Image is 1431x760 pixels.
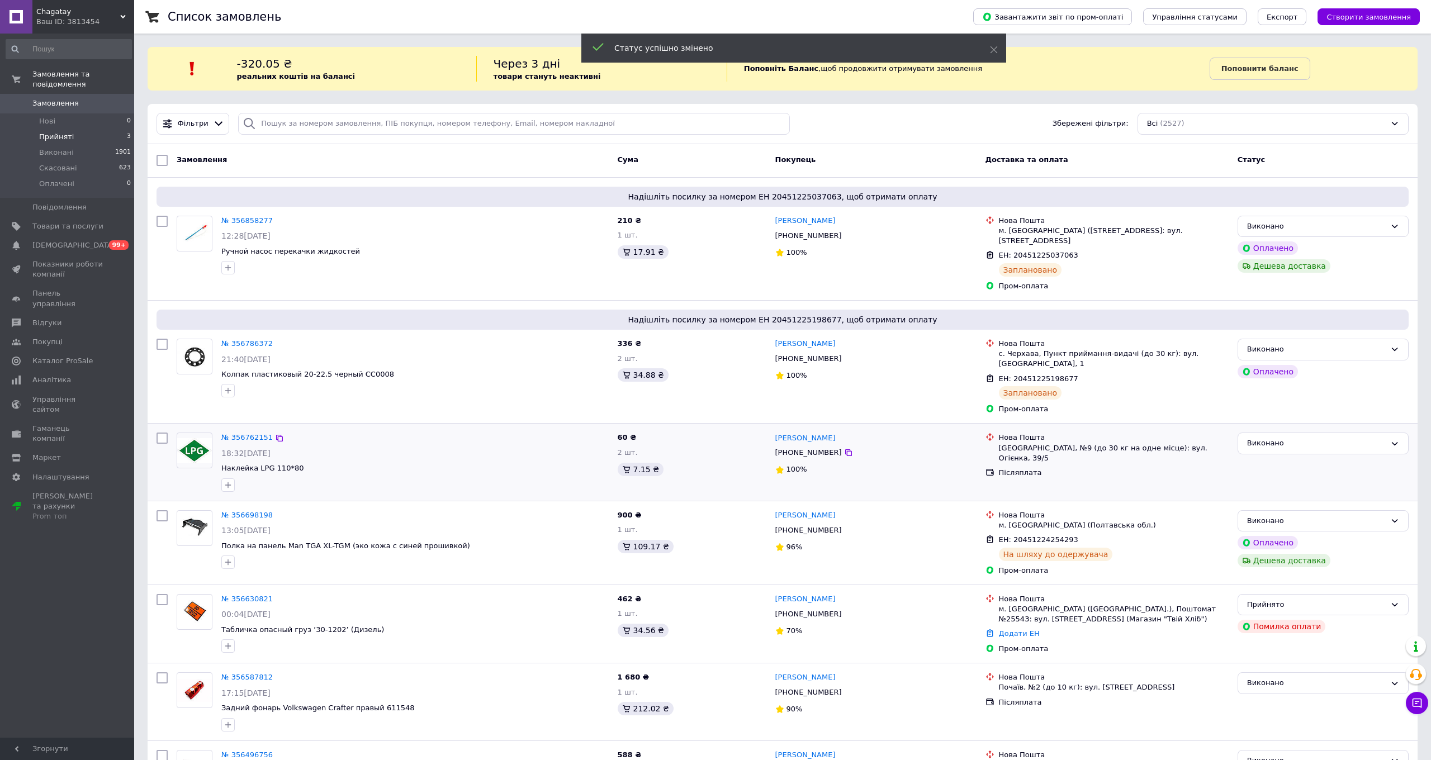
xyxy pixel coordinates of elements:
div: Статус успішно змінено [614,42,962,54]
a: № 356786372 [221,339,273,348]
div: Нова Пошта [999,433,1229,443]
div: м. [GEOGRAPHIC_DATA] ([GEOGRAPHIC_DATA].), Поштомат №25543: вул. [STREET_ADDRESS] (Магазин "Твій ... [999,604,1229,624]
span: Наклейка LPG 110*80 [221,464,304,472]
span: 21:40[DATE] [221,355,271,364]
input: Пошук за номером замовлення, ПІБ покупця, номером телефону, Email, номером накладної [238,113,790,135]
span: Товари та послуги [32,221,103,231]
span: 13:05[DATE] [221,526,271,535]
div: 34.88 ₴ [618,368,669,382]
span: ЕН: 20451225037063 [999,251,1078,259]
span: Маркет [32,453,61,463]
span: Управління сайтом [32,395,103,415]
div: Ваш ID: 3813454 [36,17,134,27]
span: Ручной насос перекачки жидкостей [221,247,360,255]
b: товари стануть неактивні [494,72,601,80]
div: Нова Пошта [999,216,1229,226]
span: 96% [786,543,803,551]
span: Chagatay [36,7,120,17]
div: Виконано [1247,515,1386,527]
div: Післяплата [999,697,1229,707]
b: Поповнити баланс [1221,64,1299,73]
button: Завантажити звіт по пром-оплаті [973,8,1132,25]
span: Всі [1147,118,1158,129]
div: [PHONE_NUMBER] [773,523,844,538]
span: Надішліть посилку за номером ЕН 20451225198677, щоб отримати оплату [161,314,1404,325]
div: Виконано [1247,344,1386,355]
div: с. Черхава, Пункт приймання-видачі (до 30 кг): вул. [GEOGRAPHIC_DATA], 1 [999,349,1229,369]
div: [PHONE_NUMBER] [773,445,844,460]
span: 99+ [109,240,129,250]
span: Показники роботи компанії [32,259,103,279]
span: 336 ₴ [618,339,642,348]
span: Покупець [775,155,816,164]
a: Додати ЕН [999,629,1040,638]
div: 109.17 ₴ [618,540,674,553]
a: № 356630821 [221,595,273,603]
span: 1 шт. [618,525,638,534]
span: 900 ₴ [618,511,642,519]
span: 0 [127,179,131,189]
b: реальних коштів на балансі [237,72,356,80]
div: [GEOGRAPHIC_DATA], №9 (до 30 кг на одне місце): вул. Огієнка, 39/5 [999,443,1229,463]
img: Фото товару [177,438,212,463]
div: [PHONE_NUMBER] [773,607,844,621]
button: Управління статусами [1143,8,1247,25]
div: Пром-оплата [999,566,1229,576]
a: Полка на панель Man TGA XL-TGM (эко кожа с синей прошивкой) [221,541,470,550]
span: Cума [618,155,638,164]
a: Фото товару [177,433,212,468]
div: м. [GEOGRAPHIC_DATA] ([STREET_ADDRESS]: вул. [STREET_ADDRESS] [999,226,1229,246]
a: № 356496756 [221,750,273,759]
div: Заплановано [999,263,1062,277]
span: 18:32[DATE] [221,449,271,458]
span: 1 шт. [618,688,638,696]
span: Замовлення та повідомлення [32,69,134,89]
a: Поповнити баланс [1210,58,1310,80]
span: Фільтри [178,118,209,129]
div: Виконано [1247,221,1386,232]
span: 90% [786,705,803,713]
span: Оплачені [39,179,74,189]
a: [PERSON_NAME] [775,339,836,349]
span: Повідомлення [32,202,87,212]
span: Доставка та оплата [985,155,1068,164]
div: Пром-оплата [999,404,1229,414]
div: На шляху до одержувача [999,548,1113,561]
div: 212.02 ₴ [618,702,674,715]
a: Колпак пластиковый 20-22,5 черный CC0008 [221,370,394,378]
button: Чат з покупцем [1406,692,1428,714]
div: Виконано [1247,677,1386,689]
img: Фото товару [177,345,212,368]
span: Через 3 дні [494,57,561,70]
span: Замовлення [32,98,79,108]
div: Нова Пошта [999,750,1229,760]
span: Збережені фільтри: [1053,118,1129,129]
a: [PERSON_NAME] [775,433,836,444]
a: Табличка опасный груз ’30-1202’ (Дизель) [221,625,384,634]
span: 100% [786,371,807,379]
img: :exclamation: [184,60,201,77]
div: Пром-оплата [999,281,1229,291]
a: № 356762151 [221,433,273,441]
span: Скасовані [39,163,77,173]
span: (2527) [1160,119,1184,127]
span: [DEMOGRAPHIC_DATA] [32,240,115,250]
div: Заплановано [999,386,1062,400]
span: Завантажити звіт по пром-оплаті [982,12,1123,22]
a: № 356698198 [221,511,273,519]
a: [PERSON_NAME] [775,216,836,226]
span: Прийняті [39,132,74,142]
span: Налаштування [32,472,89,482]
div: 17.91 ₴ [618,245,669,259]
span: 588 ₴ [618,750,642,759]
a: [PERSON_NAME] [775,672,836,683]
span: 100% [786,248,807,256]
span: Гаманець компанії [32,424,103,444]
span: Нові [39,116,55,126]
a: № 356858277 [221,216,273,225]
span: 100% [786,465,807,473]
div: Почаїв, №2 (до 10 кг): вул. [STREET_ADDRESS] [999,682,1229,692]
a: Фото товару [177,216,212,251]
